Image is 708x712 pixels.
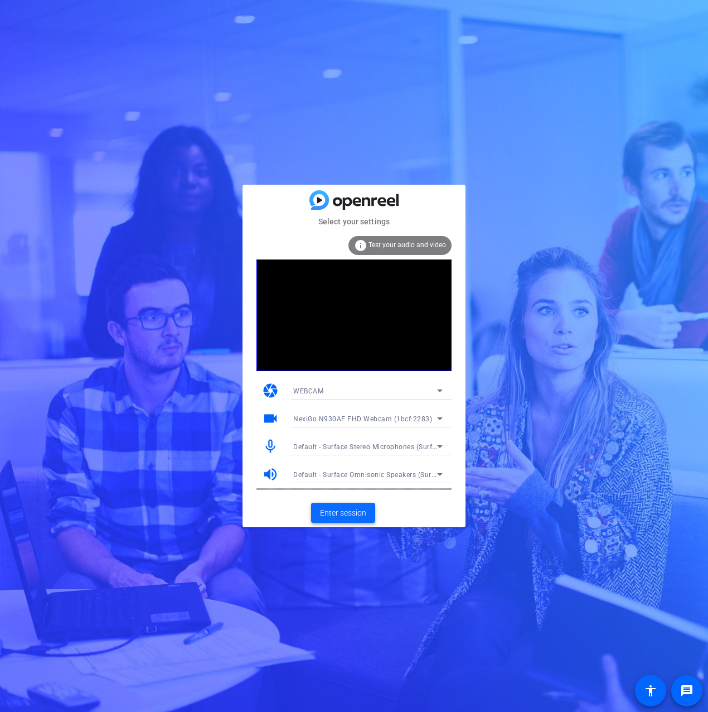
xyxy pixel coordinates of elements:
mat-icon: info [354,239,367,252]
mat-icon: accessibility [644,684,657,697]
button: Enter session [311,503,375,523]
mat-icon: mic_none [262,438,279,455]
mat-card-subtitle: Select your settings [243,215,465,228]
img: blue-gradient.svg [309,190,399,210]
mat-icon: volume_up [262,466,279,483]
mat-icon: message [680,684,694,697]
span: Default - Surface Omnisonic Speakers (Surface High Definition Audio) [293,470,520,479]
span: Test your audio and video [368,241,446,249]
span: WEBCAM [293,387,323,395]
mat-icon: camera [262,382,279,399]
span: Default - Surface Stereo Microphones (Surface High Definition Audio) [293,442,518,451]
span: NexiGo N930AF FHD Webcam (1bcf:2283) [293,415,432,423]
mat-icon: videocam [262,410,279,427]
span: Enter session [320,507,366,519]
